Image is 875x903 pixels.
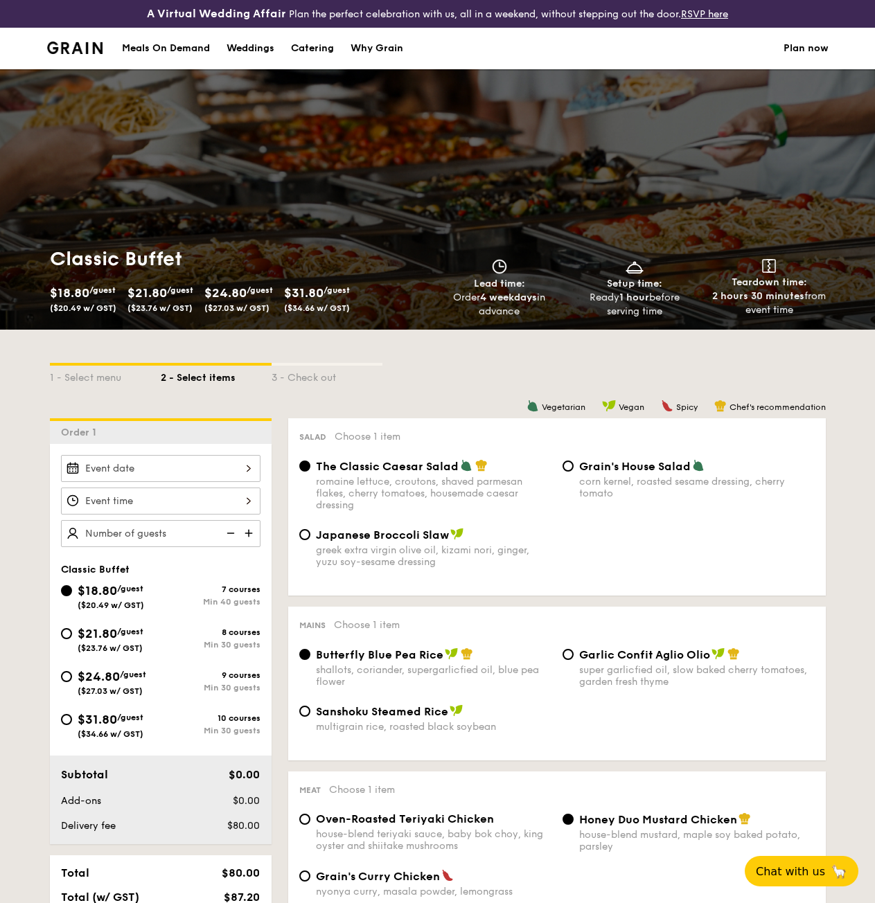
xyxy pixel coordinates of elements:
[316,870,440,883] span: Grain's Curry Chicken
[831,864,847,879] span: 🦙
[117,584,143,593] span: /guest
[712,647,725,660] img: icon-vegan.f8ff3823.svg
[61,427,102,438] span: Order 1
[624,259,645,274] img: icon-dish.430c3a2e.svg
[161,584,260,594] div: 7 courses
[161,713,260,723] div: 10 courses
[460,459,472,472] img: icon-vegetarian.fe4039eb.svg
[445,647,459,660] img: icon-vegan.f8ff3823.svg
[316,460,459,473] span: The Classic Caesar Salad
[167,285,193,295] span: /guest
[480,292,537,303] strong: 4 weekdays
[161,627,260,637] div: 8 courses
[579,829,815,852] div: house-blend mustard, maple soy baked potato, parsley
[351,28,403,69] div: Why Grain
[219,520,240,546] img: icon-reduce.1d2dbef1.svg
[316,476,551,511] div: romaine lettuce, croutons, shaved parmesan flakes, cherry tomatoes, housemade caesar dressing
[739,812,751,825] img: icon-chef-hat.a58ddaea.svg
[218,28,283,69] a: Weddings
[78,686,143,696] span: ($27.03 w/ GST)
[329,784,395,796] span: Choose 1 item
[291,28,334,69] div: Catering
[78,729,143,739] span: ($34.66 w/ GST)
[61,628,72,639] input: $21.80/guest($23.76 w/ GST)8 coursesMin 30 guests
[450,528,464,540] img: icon-vegan.f8ff3823.svg
[563,461,574,472] input: Grain's House Saladcorn kernel, roasted sesame dressing, cherry tomato
[272,366,382,385] div: 3 - Check out
[714,400,727,412] img: icon-chef-hat.a58ddaea.svg
[681,8,728,20] a: RSVP here
[78,712,117,727] span: $31.80
[47,42,103,54] img: Grain
[61,768,108,781] span: Subtotal
[762,259,776,273] img: icon-teardown.65201eee.svg
[732,276,807,288] span: Teardown time:
[299,461,310,472] input: The Classic Caesar Saladromaine lettuce, croutons, shaved parmesan flakes, cherry tomatoes, house...
[438,291,562,319] div: Order in advance
[50,247,432,271] h1: Classic Buffet
[47,42,103,54] a: Logotype
[61,585,72,596] input: $18.80/guest($20.49 w/ GST)7 coursesMin 40 guests
[579,460,691,473] span: Grain's House Salad
[299,814,310,825] input: Oven-Roasted Teriyaki Chickenhouse-blend teriyaki sauce, baby bok choy, king oyster and shiitake ...
[299,870,310,882] input: Grain's Curry Chickennyonya curry, masala powder, lemongrass
[527,400,539,412] img: icon-vegetarian.fe4039eb.svg
[461,647,473,660] img: icon-chef-hat.a58ddaea.svg
[227,820,260,832] span: $80.00
[146,6,730,22] div: Plan the perfect celebration with us, all in a weekend, without stepping out the door.
[450,704,463,717] img: icon-vegan.f8ff3823.svg
[730,402,826,412] span: Chef's recommendation
[161,366,272,385] div: 2 - Select items
[579,664,815,688] div: super garlicfied oil, slow baked cherry tomatoes, garden fresh thyme
[50,366,161,385] div: 1 - Select menu
[222,866,260,879] span: $80.00
[299,529,310,540] input: Japanese Broccoli Slawgreek extra virgin olive oil, kizami nori, ginger, yuzu soy-sesame dressing
[127,285,167,301] span: $21.80
[342,28,412,69] a: Why Grain
[745,856,858,886] button: Chat with us🦙
[474,278,525,289] span: Lead time:
[147,6,286,22] h4: A Virtual Wedding Affair
[572,291,696,319] div: Ready before serving time
[619,402,644,412] span: Vegan
[50,303,116,313] span: ($20.49 w/ GST)
[61,795,101,807] span: Add-ons
[563,814,574,825] input: Honey Duo Mustard Chickenhouse-blend mustard, maple soy baked potato, parsley
[712,290,804,302] strong: 2 hours 30 minutes
[475,459,488,472] img: icon-chef-hat.a58ddaea.svg
[299,785,321,795] span: Meat
[240,520,260,546] img: icon-add.58712e84.svg
[299,706,310,717] input: Sanshoku Steamed Ricemultigrain rice, roasted black soybean
[756,865,825,878] span: Chat with us
[692,459,705,472] img: icon-vegetarian.fe4039eb.svg
[299,432,326,442] span: Salad
[78,643,143,653] span: ($23.76 w/ GST)
[78,626,117,641] span: $21.80
[161,640,260,650] div: Min 30 guests
[161,597,260,607] div: Min 40 guests
[579,813,737,826] span: Honey Duo Mustard Chicken
[78,583,117,598] span: $18.80
[61,455,260,482] input: Event date
[233,795,260,807] span: $0.00
[784,28,829,69] a: Plan now
[227,28,274,69] div: Weddings
[161,670,260,680] div: 9 courses
[89,285,116,295] span: /guest
[607,278,662,289] span: Setup time:
[78,600,144,610] span: ($20.49 w/ GST)
[676,402,698,412] span: Spicy
[316,705,448,718] span: Sanshoku Steamed Rice
[229,768,260,781] span: $0.00
[316,721,551,733] div: multigrain rice, roasted black soybean
[114,28,218,69] a: Meals On Demand
[61,488,260,515] input: Event time
[579,476,815,499] div: corn kernel, roasted sesame dressing, cherry tomato
[299,620,326,630] span: Mains
[78,669,120,684] span: $24.80
[247,285,273,295] span: /guest
[324,285,350,295] span: /guest
[316,664,551,688] div: shallots, coriander, supergarlicfied oil, blue pea flower
[661,400,673,412] img: icon-spicy.37a8142b.svg
[563,649,574,660] input: Garlic Confit Aglio Oliosuper garlicfied oil, slow baked cherry tomatoes, garden fresh thyme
